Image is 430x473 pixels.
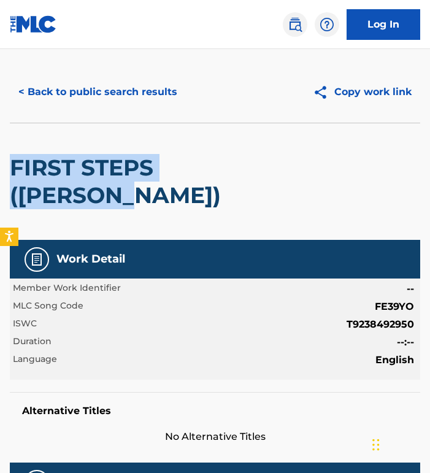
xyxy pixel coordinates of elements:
[347,317,414,332] span: T9238492950
[13,317,37,332] span: ISWC
[315,12,339,37] div: Help
[283,12,307,37] a: Public Search
[369,414,430,473] iframe: Chat Widget
[397,335,414,350] span: --:--
[13,335,52,350] span: Duration
[407,282,414,296] span: --
[10,429,420,444] span: No Alternative Titles
[10,15,57,33] img: MLC Logo
[13,299,83,314] span: MLC Song Code
[372,426,380,463] div: Drag
[56,252,125,266] h5: Work Detail
[375,299,414,314] span: FE39YO
[313,85,334,100] img: Copy work link
[13,282,121,296] span: Member Work Identifier
[13,353,57,367] span: Language
[304,77,420,107] button: Copy work link
[29,252,44,267] img: Work Detail
[320,17,334,32] img: help
[288,17,302,32] img: search
[10,77,186,107] button: < Back to public search results
[10,154,256,209] h2: FIRST STEPS ([PERSON_NAME])
[347,9,420,40] a: Log In
[22,405,408,417] h5: Alternative Titles
[375,353,414,367] span: English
